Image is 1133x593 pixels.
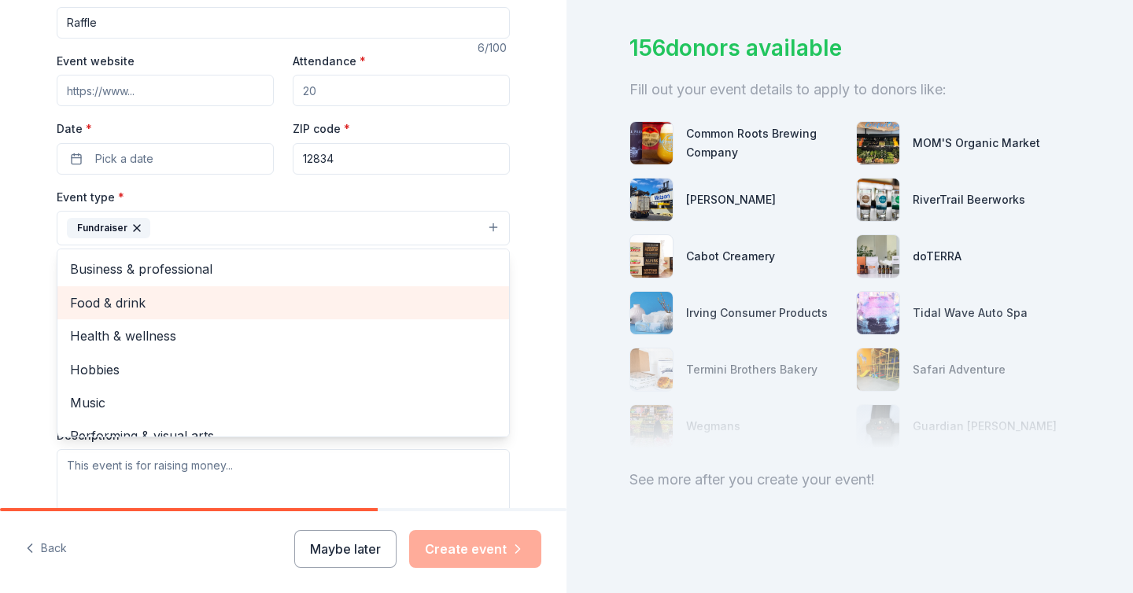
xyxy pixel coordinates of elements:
[57,211,510,245] button: Fundraiser
[57,249,510,437] div: Fundraiser
[67,218,150,238] div: Fundraiser
[70,326,496,346] span: Health & wellness
[70,293,496,313] span: Food & drink
[70,359,496,380] span: Hobbies
[70,425,496,446] span: Performing & visual arts
[70,392,496,413] span: Music
[70,259,496,279] span: Business & professional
